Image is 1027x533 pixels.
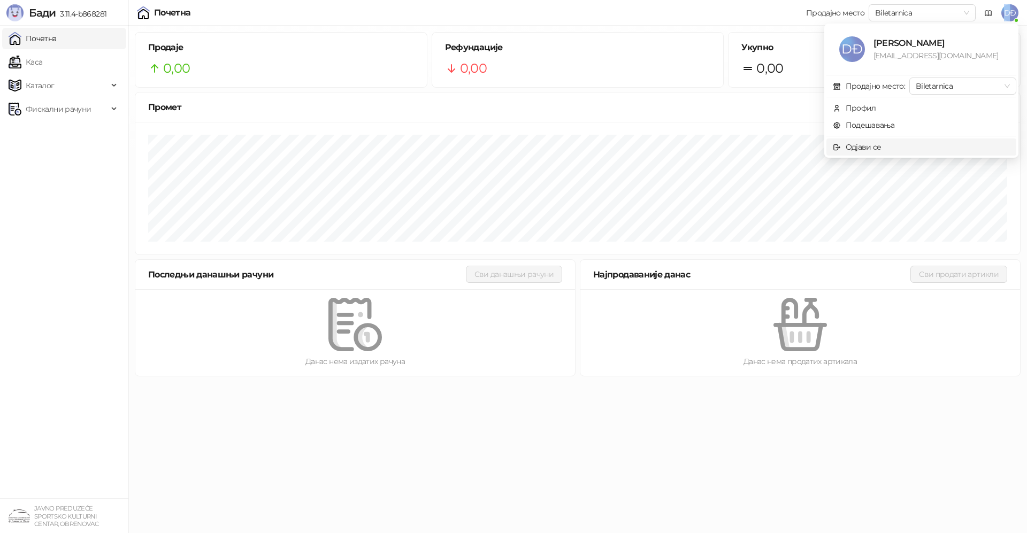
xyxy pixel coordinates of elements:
[26,98,91,120] span: Фискални рачуни
[56,9,106,19] span: 3.11.4-b868281
[980,4,997,21] a: Документација
[34,505,98,528] small: JAVNO PREDUZEĆE SPORTSKO KULTURNI CENTAR, OBRENOVAC
[9,28,57,49] a: Почетна
[910,266,1007,283] button: Сви продати артикли
[756,58,783,79] span: 0,00
[875,5,969,21] span: Biletarnica
[6,4,24,21] img: Logo
[460,58,487,79] span: 0,00
[445,41,711,54] h5: Рефундације
[833,120,895,130] a: Подешавања
[154,9,191,17] div: Почетна
[846,80,905,92] div: Продајно место:
[873,36,1003,50] div: [PERSON_NAME]
[846,141,882,153] div: Одјави се
[597,356,1003,367] div: Данас нема продатих артикала
[839,36,865,62] span: DĐ
[741,41,1007,54] h5: Укупно
[148,41,414,54] h5: Продаје
[29,6,56,19] span: Бади
[9,51,42,73] a: Каса
[1001,4,1018,21] span: DĐ
[163,58,190,79] span: 0,00
[26,75,55,96] span: Каталог
[806,9,864,17] div: Продајно место
[593,268,910,281] div: Најпродаваније данас
[916,78,1010,94] span: Biletarnica
[152,356,558,367] div: Данас нема издатих рачуна
[148,101,1007,114] div: Промет
[846,102,876,114] div: Профил
[873,50,1003,61] div: [EMAIL_ADDRESS][DOMAIN_NAME]
[466,266,562,283] button: Сви данашњи рачуни
[9,505,30,527] img: 64x64-companyLogo-4a28e1f8-f217-46d7-badd-69a834a81aaf.png
[148,268,466,281] div: Последњи данашњи рачуни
